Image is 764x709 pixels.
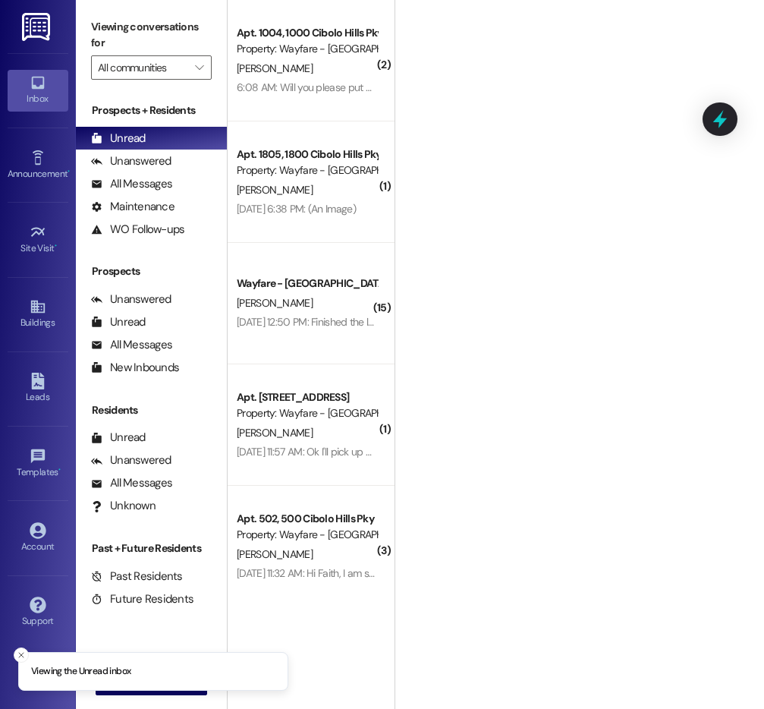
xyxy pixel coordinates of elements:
span: • [58,465,61,475]
div: New Inbounds [91,360,179,376]
div: Unread [91,131,146,147]
div: [DATE] 11:32 AM: Hi Faith, I am still waiting for a response. I will let you know very shortly [237,566,610,580]
div: [DATE] 12:50 PM: Finished the lease agreement and added insurance. Still haven't received the wel... [237,315,715,329]
span: [PERSON_NAME] [237,296,313,310]
p: Viewing the Unread inbox [31,665,130,679]
span: • [55,241,57,251]
a: Buildings [8,294,68,335]
div: Residents [76,402,227,418]
div: WO Follow-ups [91,222,184,238]
div: Prospects [76,263,227,279]
a: Inbox [8,70,68,111]
div: [DATE] 6:38 PM: (An Image) [237,202,356,216]
div: Apt. 1805, 1800 Cibolo Hills Pky [237,147,377,162]
div: Unread [91,430,146,446]
a: Support [8,592,68,633]
div: Property: Wayfare - [GEOGRAPHIC_DATA] [237,527,377,543]
div: All Messages [91,176,172,192]
div: Apt. 1004, 1000 Cibolo Hills Pky [237,25,377,41]
div: Unread [91,314,146,330]
div: Property: Wayfare - [GEOGRAPHIC_DATA] [237,405,377,421]
div: Past + Future Residents [76,540,227,556]
div: [DATE] 11:57 AM: Ok I'll pick up as soon as I can thank you [237,445,482,458]
div: Wayfare - [GEOGRAPHIC_DATA] [237,276,377,291]
div: Unanswered [91,291,171,307]
span: [PERSON_NAME] [237,426,313,440]
div: Apt. [STREET_ADDRESS] [237,389,377,405]
input: All communities [98,55,187,80]
div: Prospects + Residents [76,102,227,118]
div: Unanswered [91,452,171,468]
a: Account [8,518,68,559]
div: Unknown [91,498,156,514]
a: Leads [8,368,68,409]
div: Unanswered [91,153,171,169]
div: Future Residents [91,591,193,607]
div: All Messages [91,337,172,353]
img: ResiDesk Logo [22,13,53,41]
div: All Messages [91,475,172,491]
label: Viewing conversations for [91,15,212,55]
a: Site Visit • [8,219,68,260]
span: • [68,166,70,177]
div: Past Residents [91,569,183,585]
span: [PERSON_NAME] [237,547,313,561]
i:  [195,61,203,74]
div: Apt. 502, 500 Cibolo Hills Pky [237,511,377,527]
span: [PERSON_NAME] [237,61,313,75]
span: [PERSON_NAME] [237,183,313,197]
div: Property: Wayfare - [GEOGRAPHIC_DATA] [237,162,377,178]
div: Maintenance [91,199,174,215]
div: Property: Wayfare - [GEOGRAPHIC_DATA] [237,41,377,57]
a: Templates • [8,443,68,484]
button: Close toast [14,648,29,663]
